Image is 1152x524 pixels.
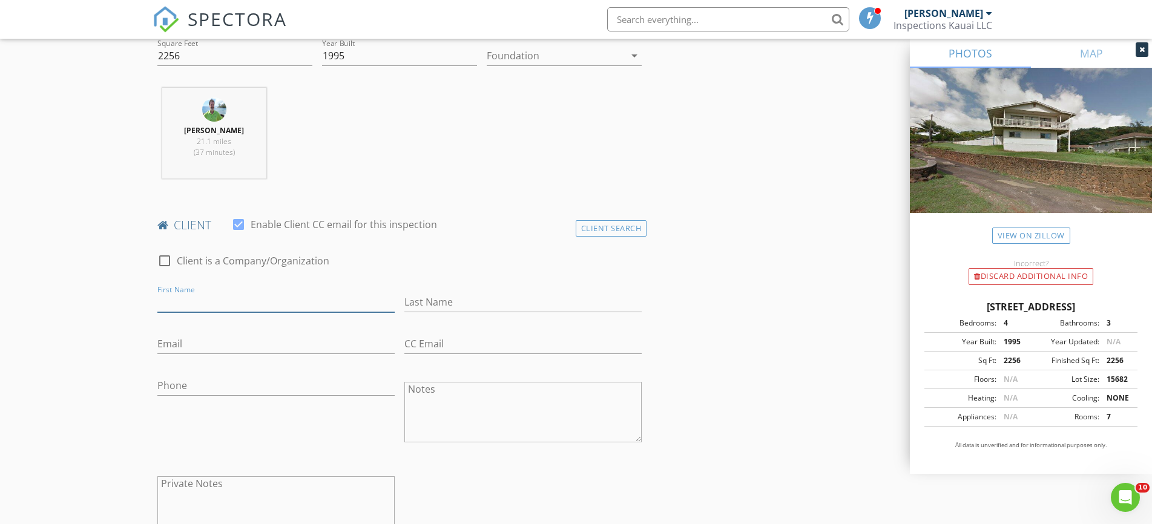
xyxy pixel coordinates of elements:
h4: client [157,217,642,233]
div: Sq Ft: [928,355,996,366]
div: Discard Additional info [969,268,1093,285]
div: Rooms: [1031,411,1099,422]
div: [STREET_ADDRESS] [924,300,1137,314]
a: MAP [1031,39,1152,68]
div: Cooling: [1031,393,1099,404]
div: 3 [1099,318,1134,329]
div: Lot Size: [1031,374,1099,385]
div: Bathrooms: [1031,318,1099,329]
strong: [PERSON_NAME] [184,125,244,136]
img: streetview [910,68,1152,242]
div: Client Search [576,220,647,237]
a: SPECTORA [153,16,287,42]
div: Finished Sq Ft: [1031,355,1099,366]
div: 2256 [996,355,1031,366]
div: Incorrect? [910,258,1152,268]
label: Enable Client CC email for this inspection [251,218,437,231]
div: 7 [1099,411,1134,422]
div: 15682 [1099,374,1134,385]
div: Year Built: [928,336,996,347]
div: Heating: [928,393,996,404]
span: (37 minutes) [194,147,235,157]
a: View on Zillow [992,228,1070,244]
span: N/A [1004,411,1018,422]
div: NONE [1099,393,1134,404]
span: SPECTORA [188,6,287,31]
div: Floors: [928,374,996,385]
div: 4 [996,318,1031,329]
div: Appliances: [928,411,996,422]
div: [PERSON_NAME] [904,7,983,19]
i: arrow_drop_down [627,48,642,63]
img: 20201107_135616.jpg [202,97,226,122]
label: Client is a Company/Organization [177,255,329,267]
span: 21.1 miles [197,136,231,146]
iframe: Intercom live chat [1111,483,1140,512]
img: The Best Home Inspection Software - Spectora [153,6,179,33]
span: N/A [1107,336,1121,347]
div: Year Updated: [1031,336,1099,347]
div: Inspections Kauai LLC [894,19,992,31]
span: 10 [1136,483,1150,493]
div: 1995 [996,336,1031,347]
span: N/A [1004,393,1018,403]
div: 2256 [1099,355,1134,366]
input: Search everything... [607,7,849,31]
a: PHOTOS [910,39,1031,68]
div: Bedrooms: [928,318,996,329]
span: N/A [1004,374,1018,384]
p: All data is unverified and for informational purposes only. [924,441,1137,450]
